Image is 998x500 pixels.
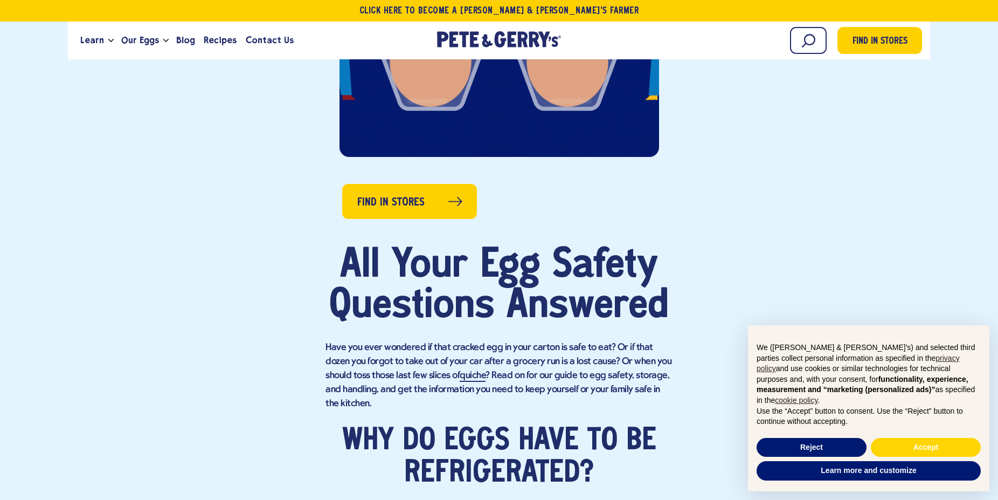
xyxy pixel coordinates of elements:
[342,184,477,219] a: Find in Stores
[246,33,294,47] span: Contact Us
[460,371,486,382] a: quiche
[241,26,298,55] a: Contact Us
[108,39,114,43] button: Open the dropdown menu for Learn
[172,26,199,55] a: Blog
[121,33,159,47] span: Our Eggs
[325,246,673,327] h1: All Your Egg Safety Questions Answered
[204,33,237,47] span: Recipes
[837,27,922,54] a: Find in Stores
[76,26,108,55] a: Learn
[117,26,163,55] a: Our Eggs
[357,194,425,211] span: Find in Stores
[325,425,673,490] h2: Why do eggs have to be refrigerated?
[775,396,817,405] a: cookie policy
[871,438,981,457] button: Accept
[757,406,981,427] p: Use the “Accept” button to consent. Use the “Reject” button to continue without accepting.
[790,27,827,54] input: Search
[325,341,673,411] p: Have you ever wondered if that cracked egg in your carton is safe to eat? Or if that dozen you fo...
[853,35,907,49] span: Find in Stores
[199,26,241,55] a: Recipes
[757,343,981,406] p: We ([PERSON_NAME] & [PERSON_NAME]'s) and selected third parties collect personal information as s...
[163,39,169,43] button: Open the dropdown menu for Our Eggs
[80,33,104,47] span: Learn
[757,438,867,457] button: Reject
[757,461,981,481] button: Learn more and customize
[176,33,195,47] span: Blog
